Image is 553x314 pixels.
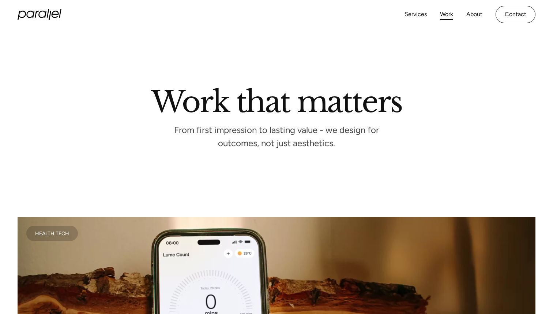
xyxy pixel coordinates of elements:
[18,9,61,20] a: home
[440,9,453,20] a: Work
[167,127,386,147] p: From first impression to lasting value - we design for outcomes, not just aesthetics.
[405,9,427,20] a: Services
[35,232,69,235] div: Health Tech
[68,88,485,112] h2: Work that matters
[496,6,535,23] a: Contact
[466,9,482,20] a: About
